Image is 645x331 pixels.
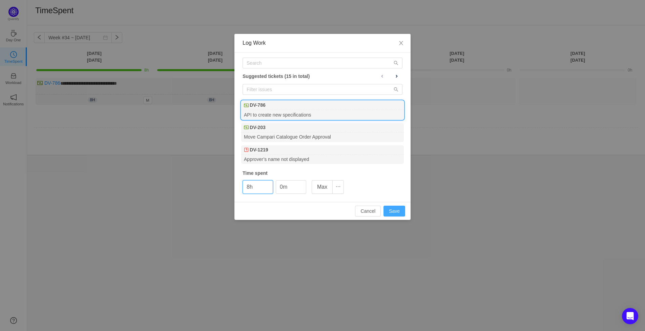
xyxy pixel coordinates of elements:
[394,61,398,65] i: icon: search
[398,40,404,46] i: icon: close
[243,72,402,81] div: Suggested tickets (15 in total)
[312,180,333,194] button: Max
[244,125,249,130] img: Feature Request - Client
[250,102,266,109] b: DV-786
[622,308,638,324] div: Open Intercom Messenger
[241,155,404,164] div: Approver’s name not displayed
[383,206,405,216] button: Save
[392,34,411,53] button: Close
[243,170,402,177] div: Time spent
[241,110,404,119] div: API to create new specifications
[250,146,268,153] b: DV-1219
[243,39,402,47] div: Log Work
[250,124,266,131] b: DV-203
[394,87,398,92] i: icon: search
[241,132,404,142] div: Move Campari Catalogue Order Approval
[243,58,402,68] input: Search
[243,84,402,95] input: Filter issues
[244,103,249,108] img: Feature Request - Client
[244,147,249,152] img: Defect
[355,206,381,216] button: Cancel
[332,180,344,194] button: icon: ellipsis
